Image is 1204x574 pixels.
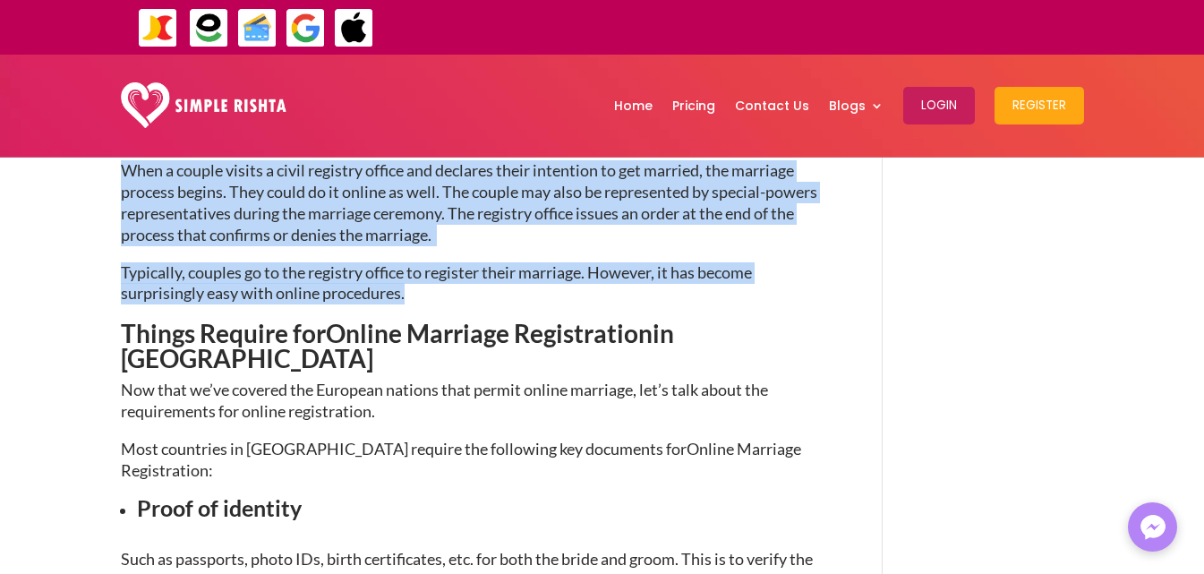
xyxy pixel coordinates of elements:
[121,262,752,304] span: Typically, couples go to the registry office to register their marriage. However, it has become s...
[995,59,1084,152] a: Register
[189,8,229,48] img: EasyPaisa-icon
[334,8,374,48] img: ApplePay-icon
[286,8,326,48] img: GooglePay-icon
[237,8,278,48] img: Credit Cards
[903,59,975,152] a: Login
[121,439,801,480] span: Online Marriage Registration:
[137,494,302,521] strong: Proof of identity
[672,59,715,152] a: Pricing
[735,59,809,152] a: Contact Us
[995,87,1084,124] button: Register
[121,160,817,244] span: When a couple visits a civil registry office and declares their intention to get married, the mar...
[121,439,687,458] span: Most countries in [GEOGRAPHIC_DATA] require the following key documents for
[903,87,975,124] button: Login
[614,59,653,152] a: Home
[121,380,768,421] span: Now that we’ve covered the European nations that permit online marriage, let’s talk about the req...
[138,8,178,48] img: JazzCash-icon
[829,59,884,152] a: Blogs
[1135,510,1171,545] img: Messenger
[121,318,326,348] span: Things Require for
[326,318,653,348] span: Online Marriage Registration
[121,318,674,373] span: in [GEOGRAPHIC_DATA]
